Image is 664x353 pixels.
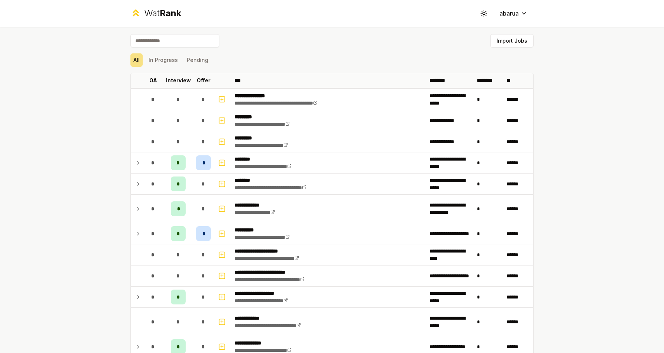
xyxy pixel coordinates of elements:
button: In Progress [146,53,181,67]
button: All [130,53,143,67]
p: OA [149,77,157,84]
button: abarua [494,7,534,20]
button: Import Jobs [490,34,534,47]
span: Rank [160,8,181,19]
a: WatRank [130,7,181,19]
button: Pending [184,53,211,67]
p: Offer [197,77,210,84]
p: Interview [166,77,191,84]
span: abarua [499,9,519,18]
div: Wat [144,7,181,19]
